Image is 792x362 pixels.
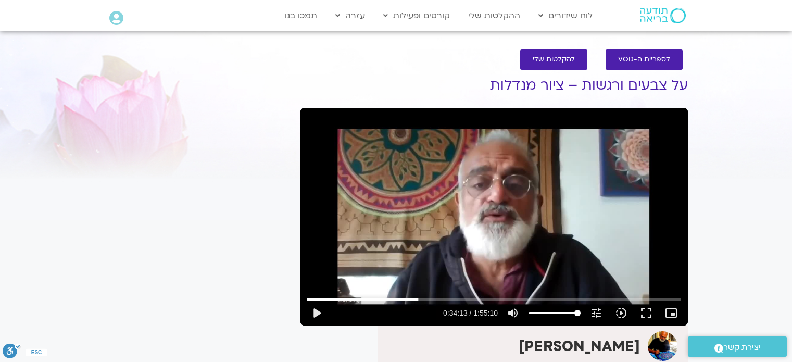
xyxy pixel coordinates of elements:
[519,336,640,356] strong: [PERSON_NAME]
[520,49,587,70] a: להקלטות שלי
[533,6,598,26] a: לוח שידורים
[280,6,322,26] a: תמכו בנו
[648,331,677,361] img: איתן קדמי
[618,56,670,64] span: לספריית ה-VOD
[723,341,761,355] span: יצירת קשר
[606,49,683,70] a: לספריית ה-VOD
[300,78,688,93] h1: על צבעים ורגשות – ציור מנדלות
[640,8,686,23] img: תודעה בריאה
[378,6,455,26] a: קורסים ופעילות
[330,6,370,26] a: עזרה
[463,6,525,26] a: ההקלטות שלי
[688,336,787,357] a: יצירת קשר
[533,56,575,64] span: להקלטות שלי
